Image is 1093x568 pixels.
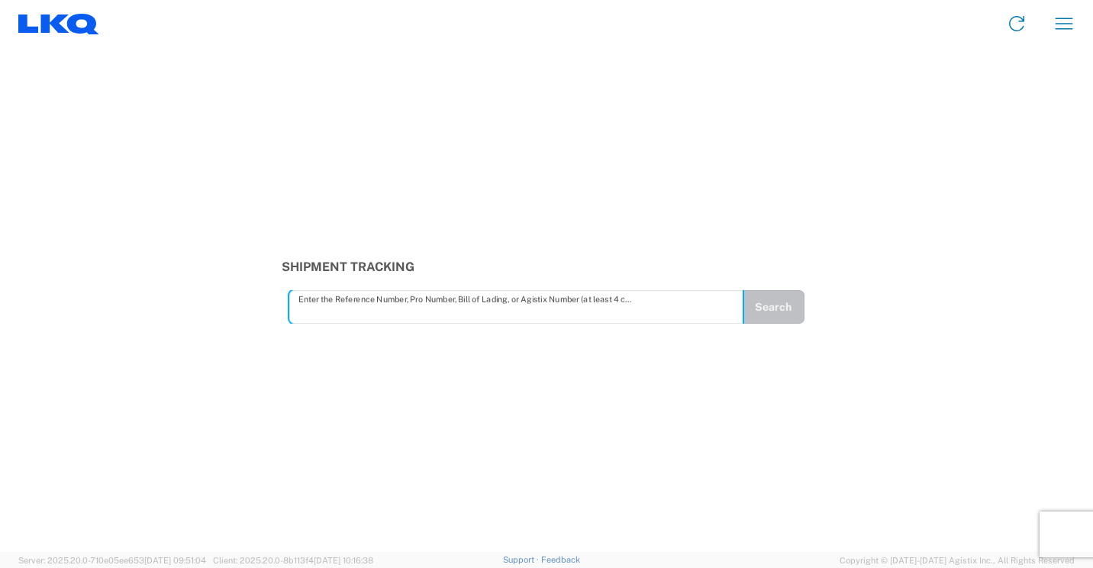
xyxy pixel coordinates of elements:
[18,556,206,565] span: Server: 2025.20.0-710e05ee653
[541,555,580,564] a: Feedback
[144,556,206,565] span: [DATE] 09:51:04
[503,555,541,564] a: Support
[314,556,373,565] span: [DATE] 10:16:38
[840,553,1075,567] span: Copyright © [DATE]-[DATE] Agistix Inc., All Rights Reserved
[213,556,373,565] span: Client: 2025.20.0-8b113f4
[282,260,812,274] h3: Shipment Tracking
